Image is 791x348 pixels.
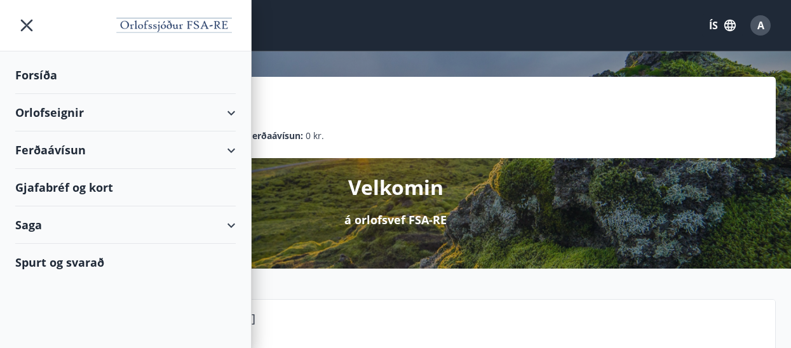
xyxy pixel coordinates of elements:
button: menu [15,14,38,37]
button: ÍS [702,14,743,37]
div: Ferðaávísun [15,131,236,169]
div: Saga [15,206,236,244]
span: 0 kr. [306,129,324,143]
img: union_logo [112,14,236,39]
p: Velkomin [348,173,443,201]
div: Forsíða [15,57,236,94]
p: á orlofsvef FSA-RE [344,211,447,228]
button: A [745,10,776,41]
div: Orlofseignir [15,94,236,131]
div: Gjafabréf og kort [15,169,236,206]
span: A [757,18,764,32]
p: Ferðaávísun : [247,129,303,143]
div: Spurt og svarað [15,244,236,281]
